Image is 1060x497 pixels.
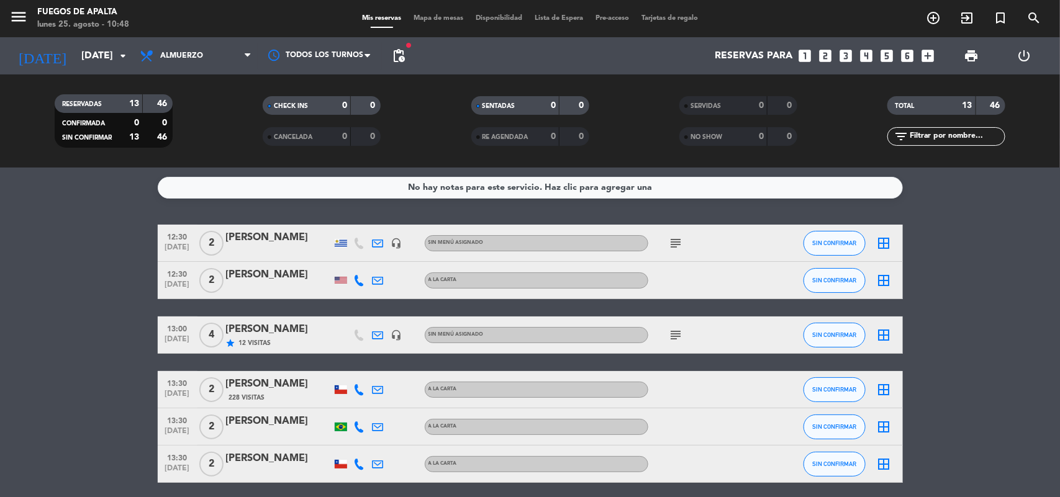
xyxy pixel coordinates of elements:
[342,101,347,110] strong: 0
[879,48,895,64] i: looks_5
[162,243,193,257] span: [DATE]
[715,50,793,62] span: Reservas para
[371,132,378,141] strong: 0
[116,48,130,63] i: arrow_drop_down
[9,7,28,30] button: menu
[963,101,972,110] strong: 13
[199,323,224,347] span: 4
[162,427,193,441] span: [DATE]
[964,48,979,63] span: print
[428,424,457,429] span: A LA CARTA
[877,328,892,343] i: border_all
[391,238,402,249] i: headset_mic
[129,133,139,141] strong: 13
[877,457,892,472] i: border_all
[804,323,866,347] button: SIN CONFIRMAR
[162,280,193,295] span: [DATE]
[226,450,332,467] div: [PERSON_NAME]
[551,101,556,110] strong: 0
[759,101,764,110] strong: 0
[812,386,856,393] span: SIN CONFIRMAR
[1026,11,1041,25] i: search
[134,119,139,127] strong: 0
[895,103,914,109] span: TOTAL
[162,450,193,464] span: 13:30
[162,119,170,127] strong: 0
[804,452,866,477] button: SIN CONFIRMAR
[342,132,347,141] strong: 0
[162,375,193,390] span: 13:30
[838,48,854,64] i: looks_3
[199,231,224,256] span: 2
[908,130,1005,143] input: Filtrar por nombre...
[428,387,457,392] span: A LA CARTA
[787,101,794,110] strong: 0
[551,132,556,141] strong: 0
[428,461,457,466] span: A LA CARTA
[129,99,139,108] strong: 13
[797,48,813,64] i: looks_one
[998,37,1051,74] div: LOG OUT
[162,464,193,478] span: [DATE]
[759,132,764,141] strong: 0
[157,99,170,108] strong: 46
[9,7,28,26] i: menu
[579,101,586,110] strong: 0
[926,11,941,25] i: add_circle_outline
[469,15,528,22] span: Disponibilidad
[9,42,75,69] i: [DATE]
[371,101,378,110] strong: 0
[579,132,586,141] strong: 0
[812,331,856,338] span: SIN CONFIRMAR
[408,181,652,195] div: No hay notas para este servicio. Haz clic para agregar una
[993,11,1008,25] i: turned_in_not
[877,382,892,397] i: border_all
[239,338,271,348] span: 12 Visitas
[199,414,224,439] span: 2
[804,414,866,439] button: SIN CONFIRMAR
[157,133,170,141] strong: 46
[356,15,407,22] span: Mis reservas
[428,240,484,245] span: Sin menú asignado
[1017,48,1031,63] i: power_settings_new
[669,236,684,251] i: subject
[812,460,856,467] span: SIN CONFIRMAR
[877,236,892,251] i: border_all
[482,134,528,140] span: RE AGENDADA
[812,423,856,430] span: SIN CONFIRMAR
[162,413,193,427] span: 13:30
[804,268,866,293] button: SIN CONFIRMAR
[482,103,515,109] span: SENTADAS
[528,15,589,22] span: Lista de Espera
[407,15,469,22] span: Mapa de mesas
[812,277,856,284] span: SIN CONFIRMAR
[804,377,866,402] button: SIN CONFIRMAR
[226,267,332,283] div: [PERSON_NAME]
[199,268,224,293] span: 2
[37,6,129,19] div: Fuegos de Apalta
[405,42,412,49] span: fiber_manual_record
[62,135,112,141] span: SIN CONFIRMAR
[162,390,193,404] span: [DATE]
[162,229,193,243] span: 12:30
[920,48,936,64] i: add_box
[162,266,193,280] span: 12:30
[894,129,908,144] i: filter_list
[226,230,332,246] div: [PERSON_NAME]
[877,419,892,434] i: border_all
[635,15,704,22] span: Tarjetas de regalo
[226,338,236,348] i: star
[428,332,484,337] span: Sin menú asignado
[669,328,684,343] i: subject
[589,15,635,22] span: Pre-acceso
[859,48,875,64] i: looks_4
[226,413,332,429] div: [PERSON_NAME]
[428,277,457,282] span: A LA CARTA
[199,452,224,477] span: 2
[160,51,203,60] span: Almuerzo
[199,377,224,402] span: 2
[162,335,193,349] span: [DATE]
[691,103,721,109] span: SERVIDAS
[229,393,265,403] span: 228 Visitas
[990,101,1003,110] strong: 46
